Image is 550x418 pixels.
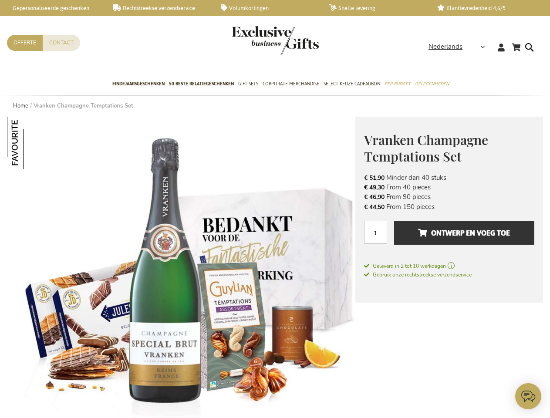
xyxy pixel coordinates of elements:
[364,192,534,202] li: From 90 pieces
[429,42,462,52] span: Nederlands
[364,271,472,278] span: Gebruik onze rechtstreekse verzendservice
[515,383,541,409] iframe: belco-activator-frame
[415,79,449,88] span: Gelegenheden
[221,4,315,12] a: Volumkortingen
[324,79,380,88] span: Select Keuze Cadeaubon
[364,262,534,270] a: Geleverd in 2 tot 10 werkdagen
[364,202,534,212] li: From 150 pieces
[263,79,319,88] span: Corporate Merchandise
[364,203,385,211] span: € 44,50
[418,226,510,240] span: Ontwerp en voeg toe
[34,102,133,110] strong: Vranken Champagne Temptations Set
[113,4,207,12] a: Rechtstreekse verzendservice
[364,131,488,165] span: Vranken Champagne Temptations Set
[232,26,319,55] img: Exclusive Business gifts logo
[385,79,411,88] span: Per Budget
[394,221,534,245] button: Ontwerp en voeg toe
[364,183,385,192] span: € 49,30
[4,4,99,12] a: Gepersonaliseerde geschenken
[364,193,385,201] span: € 46,90
[7,35,43,51] a: Offerte
[364,182,534,192] li: From 40 pieces
[364,221,387,244] input: Aantal
[13,102,28,110] a: Home
[232,26,275,55] a: store logo
[112,79,165,88] span: Eindejaarsgeschenken
[43,35,80,51] a: Contact
[364,173,534,182] li: Minder dan 40 stuks
[364,174,385,182] span: € 51,90
[238,79,258,88] span: Gift Sets
[169,79,234,88] span: 50 beste relatiegeschenken
[7,117,59,169] img: Vranken Champagne Temptations Set
[364,270,472,279] a: Gebruik onze rechtstreekse verzendservice
[329,4,424,12] a: Snelle levering
[437,4,532,12] a: Klanttevredenheid 4,6/5
[429,42,491,52] div: Nederlands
